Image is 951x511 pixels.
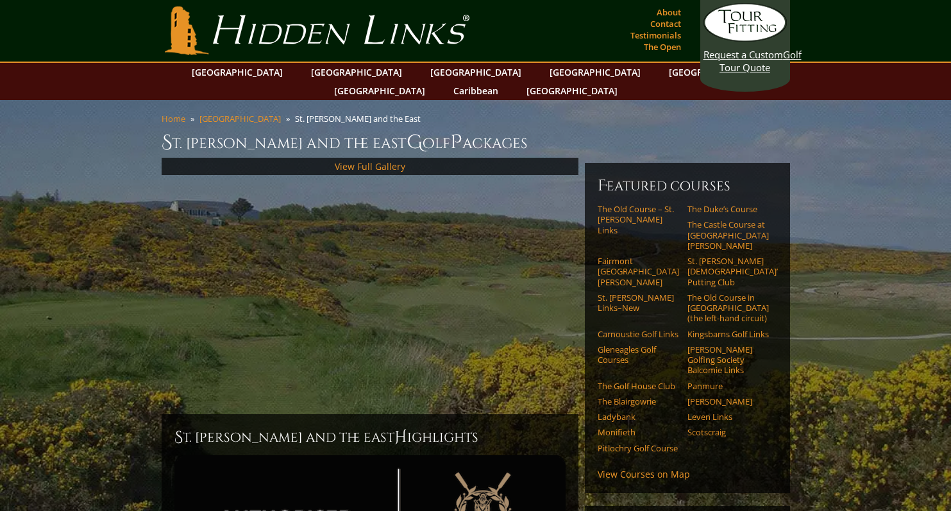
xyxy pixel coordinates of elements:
[520,81,624,100] a: [GEOGRAPHIC_DATA]
[662,63,766,81] a: [GEOGRAPHIC_DATA]
[687,329,769,339] a: Kingsbarns Golf Links
[199,113,281,124] a: [GEOGRAPHIC_DATA]
[447,81,505,100] a: Caribbean
[687,396,769,406] a: [PERSON_NAME]
[185,63,289,81] a: [GEOGRAPHIC_DATA]
[598,176,777,196] h6: Featured Courses
[653,3,684,21] a: About
[687,292,769,324] a: The Old Course in [GEOGRAPHIC_DATA] (the left-hand circuit)
[328,81,432,100] a: [GEOGRAPHIC_DATA]
[687,381,769,391] a: Panmure
[687,412,769,422] a: Leven Links
[687,219,769,251] a: The Castle Course at [GEOGRAPHIC_DATA][PERSON_NAME]
[598,256,679,287] a: Fairmont [GEOGRAPHIC_DATA][PERSON_NAME]
[687,344,769,376] a: [PERSON_NAME] Golfing Society Balcomie Links
[703,48,783,61] span: Request a Custom
[598,329,679,339] a: Carnoustie Golf Links
[335,160,405,172] a: View Full Gallery
[598,396,679,406] a: The Blairgowrie
[305,63,408,81] a: [GEOGRAPHIC_DATA]
[162,113,185,124] a: Home
[641,38,684,56] a: The Open
[598,427,679,437] a: Monifieth
[598,204,679,235] a: The Old Course – St. [PERSON_NAME] Links
[647,15,684,33] a: Contact
[598,381,679,391] a: The Golf House Club
[627,26,684,44] a: Testimonials
[703,3,787,74] a: Request a CustomGolf Tour Quote
[450,130,462,155] span: P
[394,427,407,448] span: H
[598,468,690,480] a: View Courses on Map
[598,292,679,314] a: St. [PERSON_NAME] Links–New
[424,63,528,81] a: [GEOGRAPHIC_DATA]
[162,130,790,155] h1: St. [PERSON_NAME] and the East olf ackages
[543,63,647,81] a: [GEOGRAPHIC_DATA]
[174,427,566,448] h2: St. [PERSON_NAME] and the East ighlights
[687,204,769,214] a: The Duke’s Course
[295,113,426,124] li: St. [PERSON_NAME] and the East
[687,427,769,437] a: Scotscraig
[687,256,769,287] a: St. [PERSON_NAME] [DEMOGRAPHIC_DATA]’ Putting Club
[598,443,679,453] a: Pitlochry Golf Course
[598,412,679,422] a: Ladybank
[598,344,679,365] a: Gleneagles Golf Courses
[407,130,423,155] span: G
